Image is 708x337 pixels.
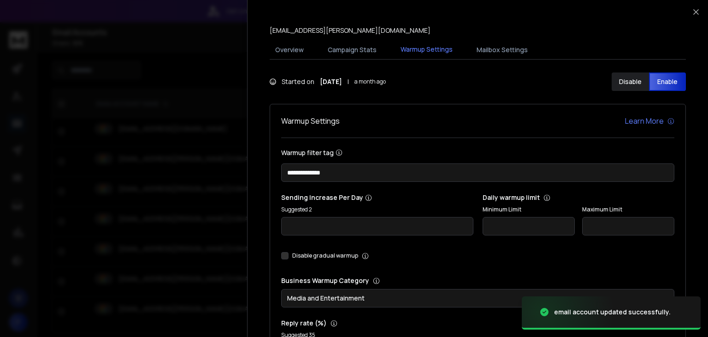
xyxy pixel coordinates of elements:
label: Minimum Limit [483,206,575,213]
p: Sending Increase Per Day [281,193,473,202]
button: Campaign Stats [322,40,382,60]
label: Maximum Limit [582,206,674,213]
button: Enable [649,72,686,91]
button: Warmup Settings [395,39,458,60]
span: | [348,77,349,86]
p: Suggested 2 [281,206,473,213]
strong: [DATE] [320,77,342,86]
button: Disable [612,72,649,91]
p: Media and Entertainment [287,294,368,303]
span: a month ago [354,78,386,85]
label: Warmup filter tag [281,149,674,156]
p: [EMAIL_ADDRESS][PERSON_NAME][DOMAIN_NAME] [270,26,431,35]
label: Disable gradual warmup [292,252,358,259]
p: Business Warmup Category [281,276,674,285]
button: Overview [270,40,309,60]
div: Started on [270,77,386,86]
h1: Warmup Settings [281,115,340,126]
button: DisableEnable [612,72,686,91]
a: Learn More [625,115,674,126]
p: Reply rate (%) [281,319,674,328]
p: Daily warmup limit [483,193,675,202]
button: Mailbox Settings [471,40,533,60]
